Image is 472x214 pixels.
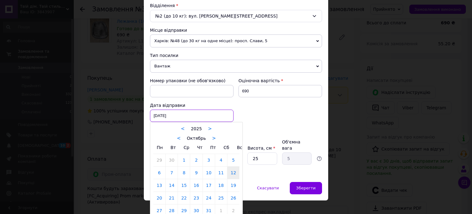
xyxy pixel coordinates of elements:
span: Вс [237,145,242,150]
a: 20 [153,192,165,204]
a: 23 [190,192,202,204]
a: 30 [166,154,178,166]
a: 16 [190,179,202,192]
span: Пт [210,145,216,150]
a: 15 [178,179,190,192]
span: Скасувати [257,186,279,190]
a: < [177,135,181,141]
a: 11 [215,167,227,179]
a: 6 [153,167,165,179]
a: 7 [166,167,178,179]
a: 9 [190,167,202,179]
span: 2025 [191,126,202,131]
a: 29 [153,154,165,166]
a: 22 [178,192,190,204]
a: 1 [178,154,190,166]
a: < [181,126,185,131]
a: 5 [227,154,239,166]
span: Чт [197,145,203,150]
a: 14 [166,179,178,192]
span: Сб [224,145,229,150]
span: Ср [183,145,189,150]
a: 10 [203,167,215,179]
a: 25 [215,192,227,204]
a: 12 [227,167,239,179]
a: 3 [203,154,215,166]
a: 17 [203,179,215,192]
a: 13 [153,179,165,192]
a: 4 [215,154,227,166]
a: 26 [227,192,239,204]
a: 19 [227,179,239,192]
a: 8 [178,167,190,179]
span: Вт [171,145,176,150]
a: 2 [190,154,202,166]
a: > [212,135,216,141]
a: > [208,126,212,131]
span: Зберегти [296,186,316,190]
a: 18 [215,179,227,192]
span: Пн [157,145,163,150]
a: 21 [166,192,178,204]
a: 24 [203,192,215,204]
span: Октябрь [187,136,206,141]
